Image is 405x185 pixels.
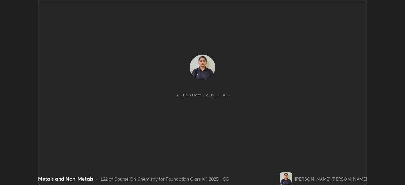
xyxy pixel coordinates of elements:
[176,93,230,97] div: Setting up your live class
[295,176,367,182] div: [PERSON_NAME] [PERSON_NAME]
[96,176,98,182] div: •
[38,175,93,182] div: Metals and Non-Metals
[190,55,215,80] img: 81c3a7b13da048919a43636ed7f3c882.jpg
[280,172,292,185] img: 81c3a7b13da048919a43636ed7f3c882.jpg
[101,176,229,182] div: L22 of Course On Chemistry for Foundation Class X 1 2025 - SG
